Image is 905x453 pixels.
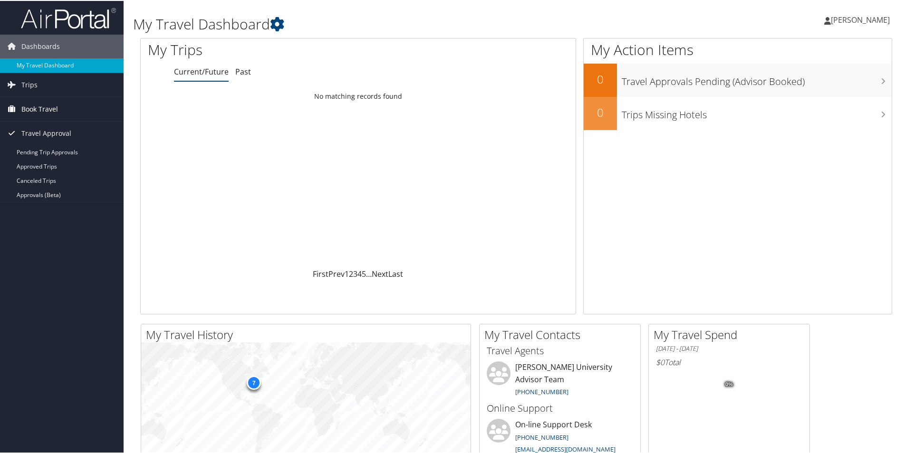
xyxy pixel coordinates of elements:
a: [EMAIL_ADDRESS][DOMAIN_NAME] [515,444,616,453]
a: 5 [362,268,366,278]
h2: My Travel Contacts [484,326,640,342]
h1: My Trips [148,39,387,59]
a: 4 [357,268,362,278]
span: Book Travel [21,96,58,120]
span: … [366,268,372,278]
a: Next [372,268,388,278]
a: 0Trips Missing Hotels [584,96,892,129]
span: Travel Approval [21,121,71,144]
h2: 0 [584,70,617,86]
div: 7 [247,375,261,389]
img: airportal-logo.png [21,6,116,28]
h3: Travel Agents [487,343,633,357]
a: First [313,268,328,278]
h2: My Travel History [146,326,471,342]
a: [PHONE_NUMBER] [515,432,568,441]
a: 2 [349,268,353,278]
h2: 0 [584,104,617,120]
a: Past [235,66,251,76]
h1: My Travel Dashboard [133,13,644,33]
a: Last [388,268,403,278]
h1: My Action Items [584,39,892,59]
h6: [DATE] - [DATE] [656,343,802,352]
li: [PERSON_NAME] University Advisor Team [482,360,638,399]
h3: Travel Approvals Pending (Advisor Booked) [622,69,892,87]
a: 3 [353,268,357,278]
h3: Trips Missing Hotels [622,103,892,121]
a: [PERSON_NAME] [824,5,899,33]
span: Dashboards [21,34,60,57]
a: 0Travel Approvals Pending (Advisor Booked) [584,63,892,96]
td: No matching records found [141,87,576,104]
h2: My Travel Spend [654,326,809,342]
h6: Total [656,356,802,367]
a: [PHONE_NUMBER] [515,387,568,395]
a: Current/Future [174,66,229,76]
h3: Online Support [487,401,633,414]
span: $0 [656,356,664,367]
tspan: 0% [725,381,733,387]
span: [PERSON_NAME] [831,14,890,24]
span: Trips [21,72,38,96]
a: 1 [345,268,349,278]
a: Prev [328,268,345,278]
